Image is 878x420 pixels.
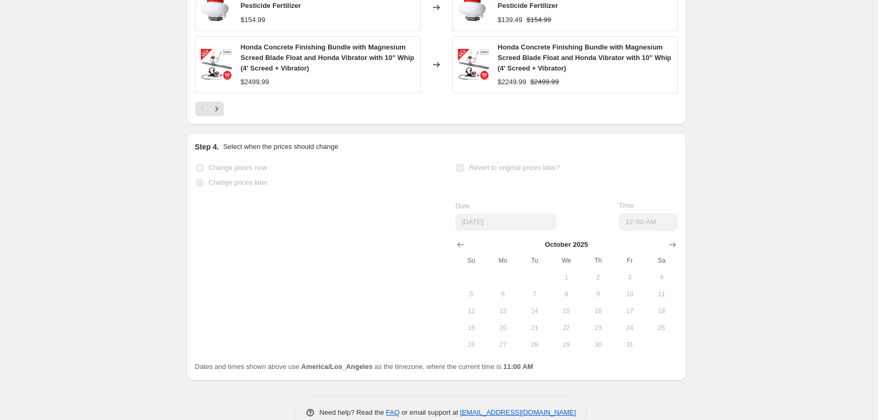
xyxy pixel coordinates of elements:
span: 2 [586,273,609,282]
span: 24 [618,324,641,332]
span: Time [619,202,634,209]
strike: $154.99 [527,15,552,25]
button: Wednesday October 15 2025 [550,303,582,319]
button: Thursday October 16 2025 [582,303,614,319]
span: 13 [492,307,515,315]
span: 3 [618,273,641,282]
span: 9 [586,290,609,298]
th: Tuesday [519,252,550,269]
img: concrete-power-screed-assembly-honda-sprayer-bundle-VIBH-10_7bcfd02b-50e4-43ce-94e8-a278db1597e4_... [201,49,232,81]
span: Revert to original prices later? [469,164,560,172]
strike: $2499.99 [530,77,559,87]
input: 9/27/2025 [455,214,556,231]
b: America/Los_Angeles [301,363,373,371]
span: Honda Concrete Finishing Bundle with Magnesium Screed Blade Float and Honda Vibrator with 10" Whi... [498,43,671,72]
span: 17 [618,307,641,315]
span: 21 [523,324,546,332]
div: $154.99 [241,15,266,25]
span: 6 [492,290,515,298]
button: Tuesday October 21 2025 [519,319,550,336]
span: 15 [555,307,578,315]
div: $2499.99 [241,77,269,87]
button: Sunday October 12 2025 [455,303,487,319]
button: Show next month, November 2025 [665,237,680,252]
span: Honda Concrete Finishing Bundle with Magnesium Screed Blade Float and Honda Vibrator with 10" Whi... [241,43,414,72]
span: Su [460,256,483,265]
span: 4 [650,273,673,282]
button: Next [209,102,224,116]
button: Saturday October 18 2025 [646,303,677,319]
span: 5 [460,290,483,298]
nav: Pagination [195,102,224,116]
span: Date [455,202,469,210]
button: Tuesday October 14 2025 [519,303,550,319]
button: Wednesday October 8 2025 [550,286,582,303]
input: 12:00 [619,213,678,231]
span: 26 [460,341,483,349]
span: Tu [523,256,546,265]
th: Monday [487,252,519,269]
span: Change prices now [209,164,267,172]
button: Friday October 3 2025 [614,269,646,286]
span: Mo [492,256,515,265]
div: $139.49 [498,15,523,25]
button: Show previous month, September 2025 [453,237,468,252]
span: Fr [618,256,641,265]
span: 7 [523,290,546,298]
span: 8 [555,290,578,298]
button: Friday October 31 2025 [614,336,646,353]
div: $2249.99 [498,77,526,87]
span: Sa [650,256,673,265]
span: 29 [555,341,578,349]
span: 28 [523,341,546,349]
button: Friday October 24 2025 [614,319,646,336]
button: Saturday October 4 2025 [646,269,677,286]
button: Friday October 10 2025 [614,286,646,303]
button: Saturday October 25 2025 [646,319,677,336]
span: 30 [586,341,609,349]
button: Wednesday October 22 2025 [550,319,582,336]
th: Saturday [646,252,677,269]
span: 19 [460,324,483,332]
button: Sunday October 5 2025 [455,286,487,303]
span: 11 [650,290,673,298]
span: 16 [586,307,609,315]
img: concrete-power-screed-assembly-honda-sprayer-bundle-VIBH-10_7bcfd02b-50e4-43ce-94e8-a278db1597e4_... [458,49,489,81]
button: Thursday October 9 2025 [582,286,614,303]
button: Tuesday October 28 2025 [519,336,550,353]
button: Monday October 20 2025 [487,319,519,336]
span: 14 [523,307,546,315]
span: or email support at [400,408,460,416]
button: Wednesday October 29 2025 [550,336,582,353]
button: Thursday October 30 2025 [582,336,614,353]
button: Thursday October 23 2025 [582,319,614,336]
button: Monday October 27 2025 [487,336,519,353]
th: Sunday [455,252,487,269]
span: 31 [618,341,641,349]
span: 25 [650,324,673,332]
h2: Step 4. [195,142,219,152]
span: 1 [555,273,578,282]
button: Friday October 17 2025 [614,303,646,319]
span: 12 [460,307,483,315]
button: Sunday October 19 2025 [455,319,487,336]
a: FAQ [386,408,400,416]
button: Saturday October 11 2025 [646,286,677,303]
button: Wednesday October 1 2025 [550,269,582,286]
button: Monday October 13 2025 [487,303,519,319]
b: 11:00 AM [503,363,533,371]
span: We [555,256,578,265]
a: [EMAIL_ADDRESS][DOMAIN_NAME] [460,408,576,416]
span: 18 [650,307,673,315]
button: Tuesday October 7 2025 [519,286,550,303]
span: 10 [618,290,641,298]
button: Monday October 6 2025 [487,286,519,303]
p: Select when the prices should change [223,142,338,152]
button: Sunday October 26 2025 [455,336,487,353]
span: 22 [555,324,578,332]
span: Dates and times shown above use as the timezone, where the current time is [195,363,533,371]
span: 23 [586,324,609,332]
button: Thursday October 2 2025 [582,269,614,286]
span: Th [586,256,609,265]
th: Wednesday [550,252,582,269]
